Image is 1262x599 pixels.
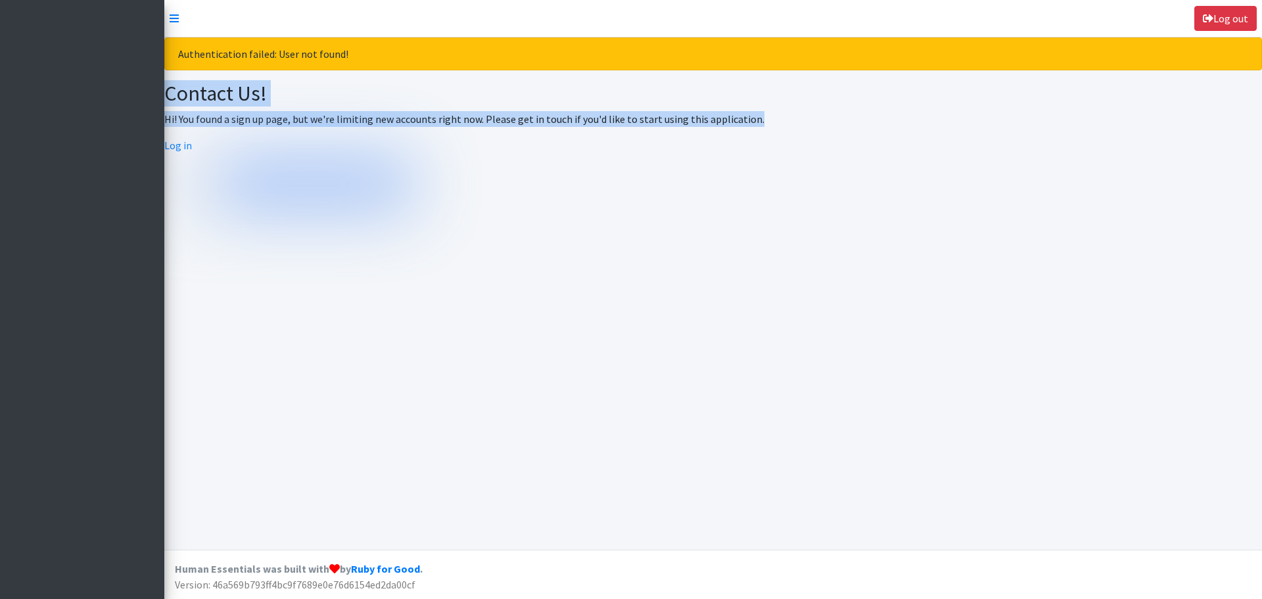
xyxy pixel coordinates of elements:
[175,562,423,575] strong: Human Essentials was built with by .
[164,111,1262,127] p: Hi! You found a sign up page, but we're limiting new accounts right now. Please get in touch if y...
[175,578,415,591] span: Version: 46a569b793ff4bc9f7689e0e76d6154ed2da00cf
[351,562,420,575] a: Ruby for Good
[164,153,415,214] img: Sign in with Google
[164,81,1262,106] h2: Contact Us!
[164,37,1262,70] div: Authentication failed: User not found!
[164,139,192,152] a: Log in
[1194,6,1257,31] a: Log out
